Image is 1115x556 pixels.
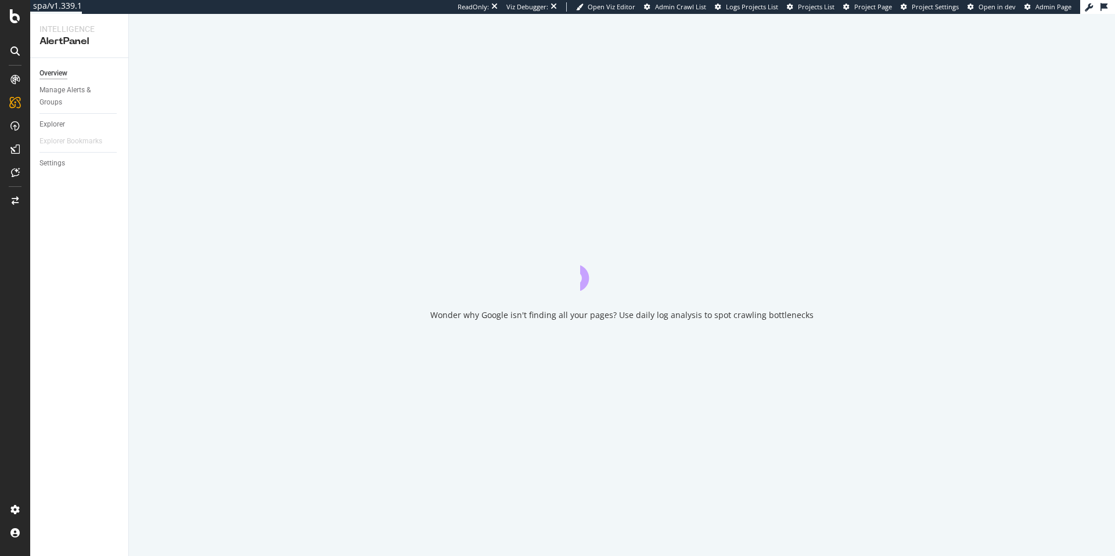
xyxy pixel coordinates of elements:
div: Overview [39,67,67,80]
a: Open in dev [967,2,1016,12]
div: Viz Debugger: [506,2,548,12]
span: Open in dev [979,2,1016,11]
a: Explorer [39,118,120,131]
div: animation [580,249,664,291]
a: Settings [39,157,120,169]
a: Open Viz Editor [576,2,635,12]
a: Project Page [843,2,892,12]
a: Logs Projects List [715,2,778,12]
div: AlertPanel [39,35,119,48]
span: Admin Crawl List [655,2,706,11]
span: Project Page [854,2,892,11]
a: Admin Page [1024,2,1071,12]
div: Explorer Bookmarks [39,135,102,147]
span: Open Viz Editor [588,2,635,11]
a: Projects List [787,2,835,12]
a: Admin Crawl List [644,2,706,12]
div: ReadOnly: [458,2,489,12]
span: Projects List [798,2,835,11]
a: Explorer Bookmarks [39,135,114,147]
div: Wonder why Google isn't finding all your pages? Use daily log analysis to spot crawling bottlenecks [430,309,814,321]
span: Project Settings [912,2,959,11]
div: Explorer [39,118,65,131]
span: Logs Projects List [726,2,778,11]
div: Intelligence [39,23,119,35]
div: Settings [39,157,65,169]
a: Manage Alerts & Groups [39,84,120,109]
a: Overview [39,67,120,80]
div: Manage Alerts & Groups [39,84,109,109]
span: Admin Page [1035,2,1071,11]
a: Project Settings [901,2,959,12]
